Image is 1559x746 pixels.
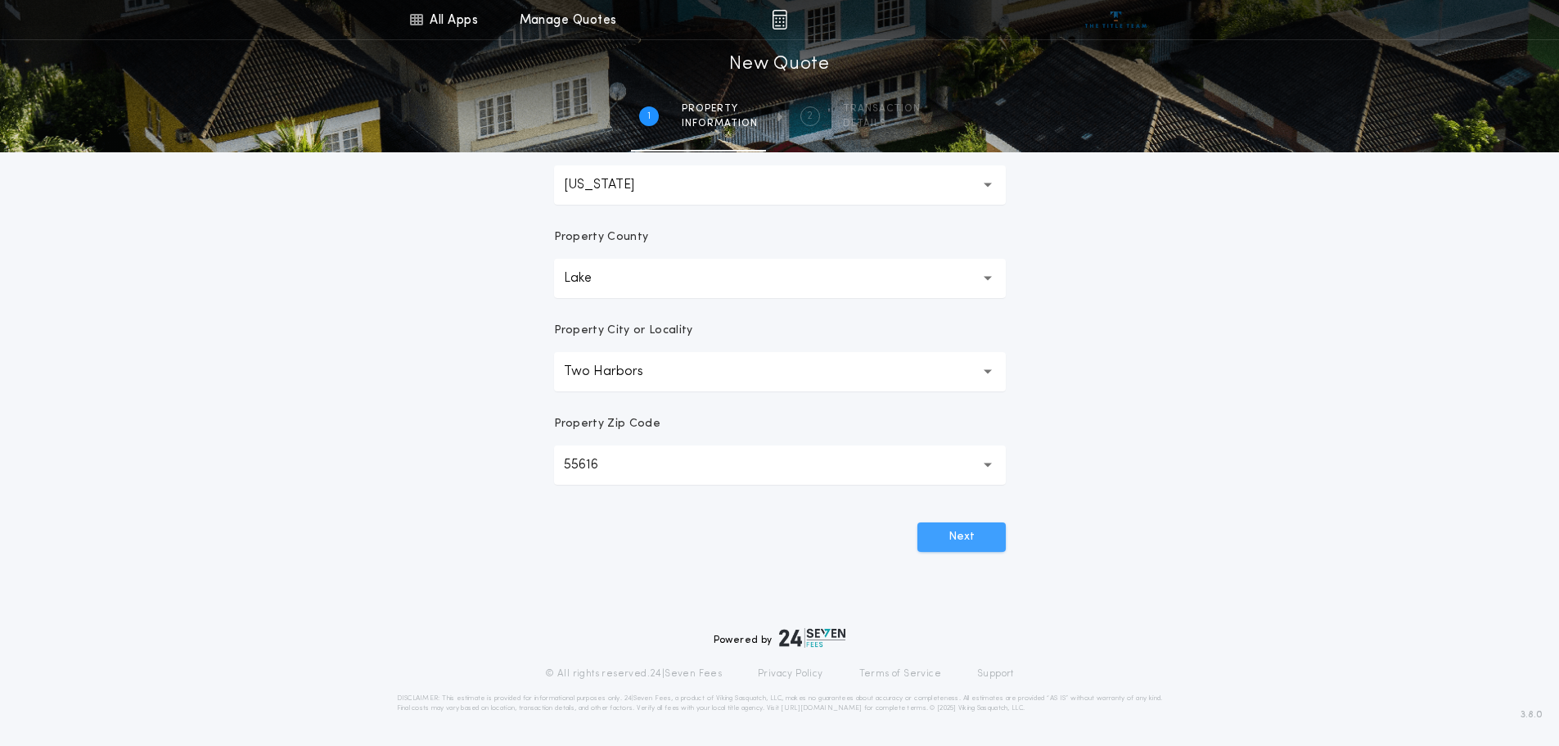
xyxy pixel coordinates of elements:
[807,110,813,123] h2: 2
[779,628,846,648] img: logo
[397,694,1163,713] p: DISCLAIMER: This estimate is provided for informational purposes only. 24|Seven Fees, a product o...
[545,667,722,680] p: © All rights reserved. 24|Seven Fees
[917,522,1006,552] button: Next
[714,628,846,648] div: Powered by
[554,445,1006,485] button: 55616
[554,229,649,246] p: Property County
[554,165,1006,205] button: [US_STATE]
[977,667,1014,680] a: Support
[647,110,651,123] h2: 1
[772,10,787,29] img: img
[1521,708,1543,722] span: 3.8.0
[729,52,829,78] h1: New Quote
[564,455,624,475] p: 55616
[843,102,921,115] span: Transaction
[843,117,921,130] span: details
[859,667,941,680] a: Terms of Service
[564,269,618,288] p: Lake
[554,259,1006,298] button: Lake
[564,362,669,382] p: Two Harbors
[1085,11,1147,28] img: vs-icon
[781,705,862,712] a: [URL][DOMAIN_NAME]
[682,117,758,130] span: information
[554,323,693,339] p: Property City or Locality
[564,175,660,195] p: [US_STATE]
[682,102,758,115] span: Property
[554,352,1006,391] button: Two Harbors
[758,667,823,680] a: Privacy Policy
[554,416,660,432] p: Property Zip Code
